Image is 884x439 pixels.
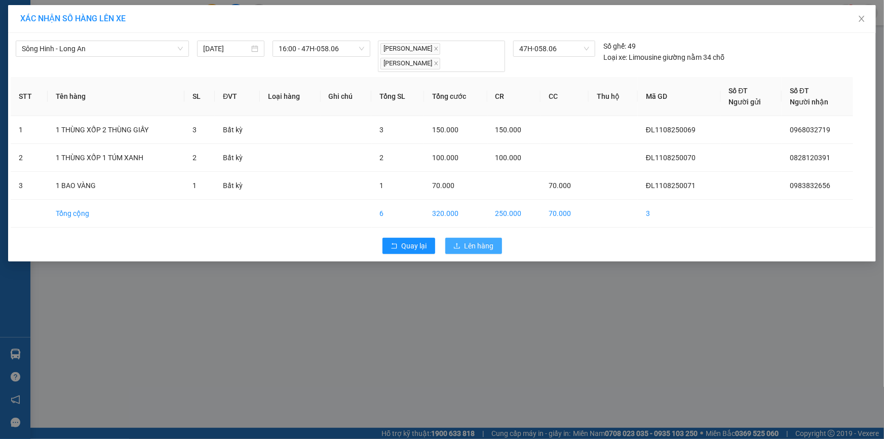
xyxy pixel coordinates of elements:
[215,144,260,172] td: Bất kỳ
[371,200,424,228] td: 6
[432,154,458,162] span: 100.000
[432,181,454,190] span: 70.000
[603,52,627,63] span: Loại xe:
[22,41,183,56] span: Sông Hinh - Long An
[603,41,626,52] span: Số ghế:
[487,77,541,116] th: CR
[790,181,830,190] span: 0983832656
[465,240,494,251] span: Lên hàng
[379,154,383,162] span: 2
[371,77,424,116] th: Tổng SL
[434,46,439,51] span: close
[11,144,48,172] td: 2
[48,77,184,116] th: Tên hàng
[646,181,696,190] span: ĐL1108250071
[203,43,249,54] input: 11/08/2025
[487,200,541,228] td: 250.000
[432,126,458,134] span: 150.000
[646,154,696,162] span: ĐL1108250070
[519,41,589,56] span: 47H-058.06
[260,77,320,116] th: Loại hàng
[646,126,696,134] span: ĐL1108250069
[495,154,522,162] span: 100.000
[380,43,440,55] span: [PERSON_NAME]
[321,77,371,116] th: Ghi chú
[603,52,724,63] div: Limousine giường nằm 34 chỗ
[603,41,636,52] div: 49
[495,126,522,134] span: 150.000
[858,15,866,23] span: close
[20,14,126,23] span: XÁC NHẬN SỐ HÀNG LÊN XE
[11,116,48,144] td: 1
[11,172,48,200] td: 3
[48,116,184,144] td: 1 THÙNG XỐP 2 THÙNG GIẤY
[48,200,184,228] td: Tổng cộng
[48,144,184,172] td: 1 THÙNG XỐP 1 TÚM XANH
[379,181,383,190] span: 1
[215,172,260,200] td: Bất kỳ
[541,77,589,116] th: CC
[638,200,720,228] td: 3
[193,181,197,190] span: 1
[790,87,809,95] span: Số ĐT
[380,58,440,69] span: [PERSON_NAME]
[193,154,197,162] span: 2
[424,200,487,228] td: 320.000
[549,181,571,190] span: 70.000
[453,242,460,250] span: upload
[434,61,439,66] span: close
[848,5,876,33] button: Close
[402,240,427,251] span: Quay lại
[11,77,48,116] th: STT
[48,172,184,200] td: 1 BAO VÀNG
[193,126,197,134] span: 3
[790,98,828,106] span: Người nhận
[638,77,720,116] th: Mã GD
[445,238,502,254] button: uploadLên hàng
[391,242,398,250] span: rollback
[379,126,383,134] span: 3
[790,154,830,162] span: 0828120391
[279,41,364,56] span: 16:00 - 47H-058.06
[382,238,435,254] button: rollbackQuay lại
[790,126,830,134] span: 0968032719
[729,87,748,95] span: Số ĐT
[215,116,260,144] td: Bất kỳ
[541,200,589,228] td: 70.000
[184,77,215,116] th: SL
[424,77,487,116] th: Tổng cước
[589,77,638,116] th: Thu hộ
[729,98,761,106] span: Người gửi
[215,77,260,116] th: ĐVT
